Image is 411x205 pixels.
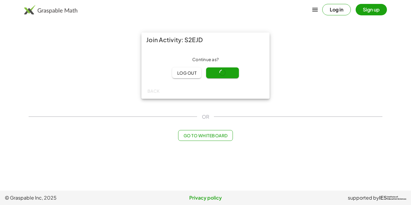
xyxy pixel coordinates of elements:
button: Sign up [356,4,387,15]
span: OR [202,113,209,120]
span: supported by [348,194,379,201]
span: Go to Whiteboard [183,133,227,138]
span: Log out [177,70,196,76]
div: Join Activity: S2EJD [141,33,270,47]
span: © Graspable Inc, 2025 [5,194,139,201]
span: Institute of Education Sciences [387,196,406,200]
button: Go to Whiteboard [178,130,233,141]
button: Log in [322,4,351,15]
a: Privacy policy [139,194,273,201]
div: Continue as ? [146,57,265,63]
span: IES [379,195,387,201]
button: Log out [172,67,201,78]
a: IESInstitute ofEducation Sciences [379,194,406,201]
